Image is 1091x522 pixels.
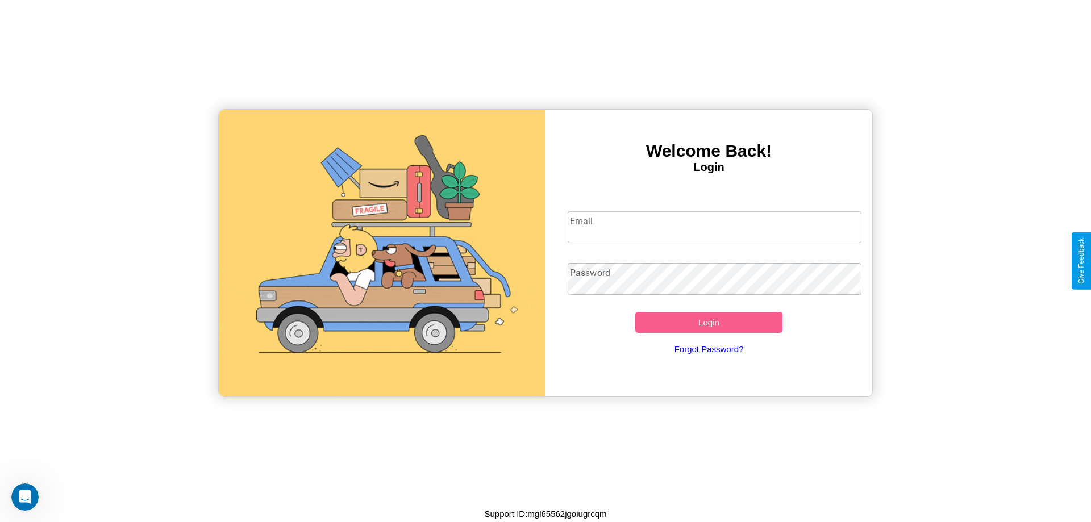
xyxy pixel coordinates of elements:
p: Support ID: mgl65562jgoiugrcqm [484,506,606,521]
button: Login [635,312,782,333]
img: gif [219,110,545,396]
h4: Login [545,161,872,174]
h3: Welcome Back! [545,141,872,161]
div: Give Feedback [1077,238,1085,284]
a: Forgot Password? [562,333,856,365]
iframe: Intercom live chat [11,483,39,511]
